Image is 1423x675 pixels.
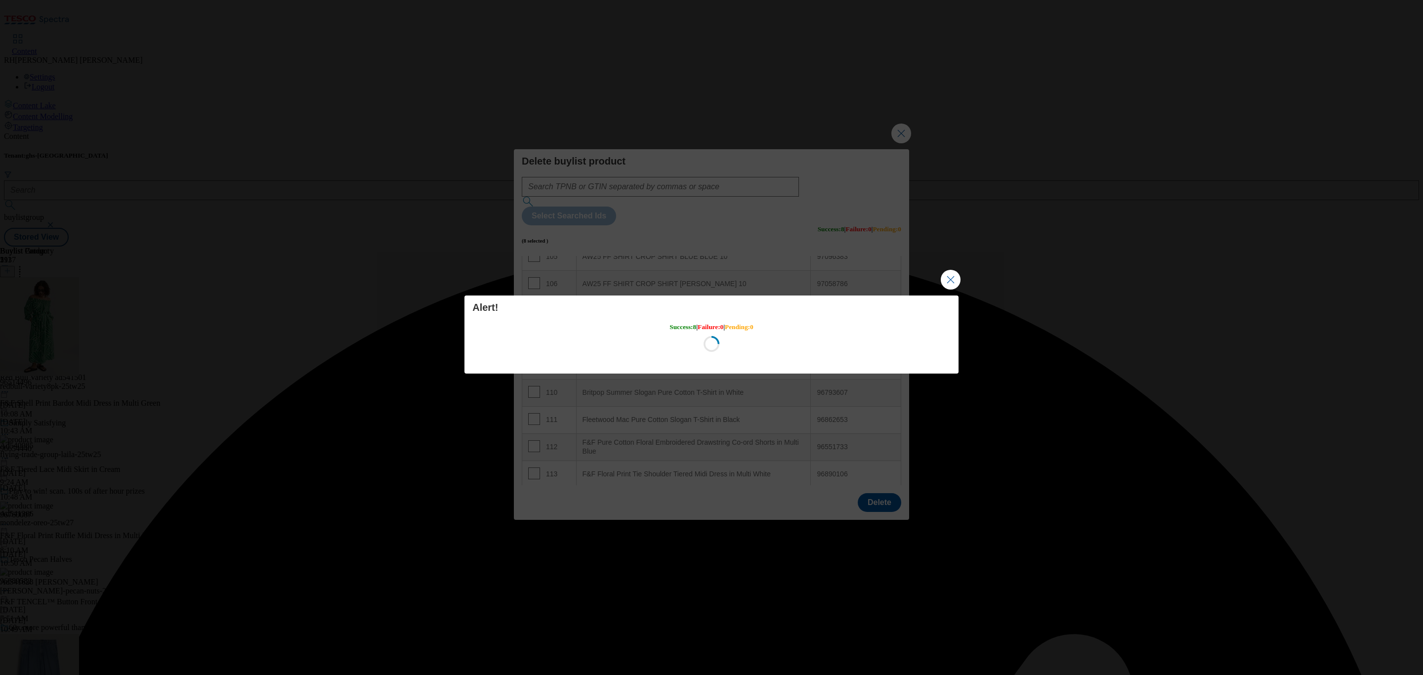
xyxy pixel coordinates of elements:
[725,323,753,331] span: Pending : 0
[670,323,696,331] span: Success : 8
[670,323,753,331] h5: | |
[941,270,961,290] button: Close Modal
[464,295,959,374] div: Modal
[698,323,723,331] span: Failure : 0
[472,301,951,313] h4: Alert!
